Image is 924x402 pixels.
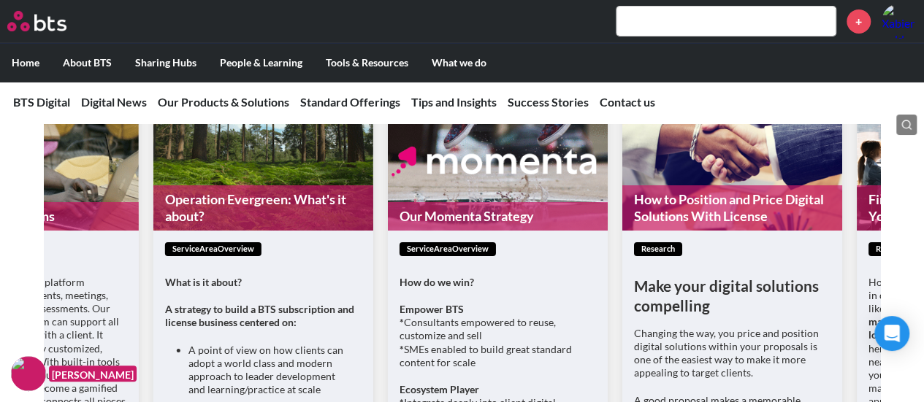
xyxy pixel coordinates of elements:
img: Xabier Balda López [882,4,917,39]
a: BTS Digital [13,95,70,109]
a: Contact us [600,95,655,109]
strong: A strategy to build a BTS subscription and license business centered on: [165,303,354,328]
strong: How do we win? [400,275,474,287]
span: serviceAreaOverview [165,242,261,255]
a: Go home [7,11,93,31]
label: People & Learning [208,44,314,82]
strong: What is it about? [165,275,242,287]
strong: Make your digital solutions compelling [634,276,819,314]
a: Standard Offerings [300,95,400,109]
a: + [847,9,871,34]
li: A point of view on how clients can adopt a world class and modern approach to leader development ... [188,343,350,396]
strong: Ecosystem Player [400,383,479,395]
a: Our Products & Solutions [158,95,289,109]
a: Our Momenta Strategy [388,202,608,231]
img: F [11,356,46,391]
a: Digital News [81,95,147,109]
div: Open Intercom Messenger [874,316,909,351]
span: serviceAreaOverview [400,242,496,255]
figcaption: [PERSON_NAME] [49,366,137,382]
a: How to Position and Price Digital Solutions With License [622,185,842,231]
p: Consultants empowered to reuse, customize and sell SMEs enabled to build great standard content f... [400,303,596,369]
span: research [868,242,917,255]
span: research [634,242,682,255]
label: Tools & Resources [314,44,420,82]
a: Profile [882,4,917,39]
img: BTS Logo [7,11,66,31]
p: Changing the way, you price and position digital solutions within your proposals is one of the ea... [634,326,831,379]
a: Tips and Insights [411,95,497,109]
label: Sharing Hubs [123,44,208,82]
a: Operation Evergreen: What's it about? [153,185,373,231]
strong: Empower BTS [400,303,464,315]
label: About BTS [51,44,123,82]
a: Success Stories [508,95,589,109]
label: What we do [420,44,498,82]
